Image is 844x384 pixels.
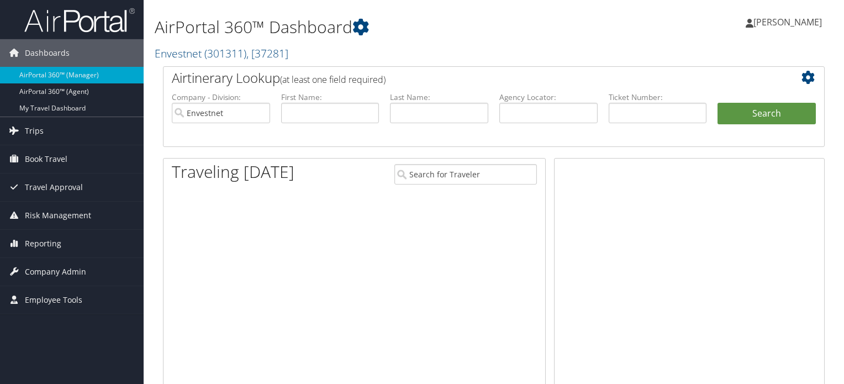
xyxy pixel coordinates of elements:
[25,117,44,145] span: Trips
[25,230,61,257] span: Reporting
[25,286,82,314] span: Employee Tools
[24,7,135,33] img: airportal-logo.png
[390,92,488,103] label: Last Name:
[155,15,607,39] h1: AirPortal 360™ Dashboard
[172,92,270,103] label: Company - Division:
[499,92,598,103] label: Agency Locator:
[394,164,537,185] input: Search for Traveler
[746,6,833,39] a: [PERSON_NAME]
[25,145,67,173] span: Book Travel
[246,46,288,61] span: , [ 37281 ]
[281,92,379,103] label: First Name:
[280,73,386,86] span: (at least one field required)
[25,258,86,286] span: Company Admin
[172,160,294,183] h1: Traveling [DATE]
[155,46,288,61] a: Envestnet
[25,39,70,67] span: Dashboards
[609,92,707,103] label: Ticket Number:
[25,173,83,201] span: Travel Approval
[718,103,816,125] button: Search
[753,16,822,28] span: [PERSON_NAME]
[204,46,246,61] span: ( 301311 )
[172,69,761,87] h2: Airtinerary Lookup
[25,202,91,229] span: Risk Management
